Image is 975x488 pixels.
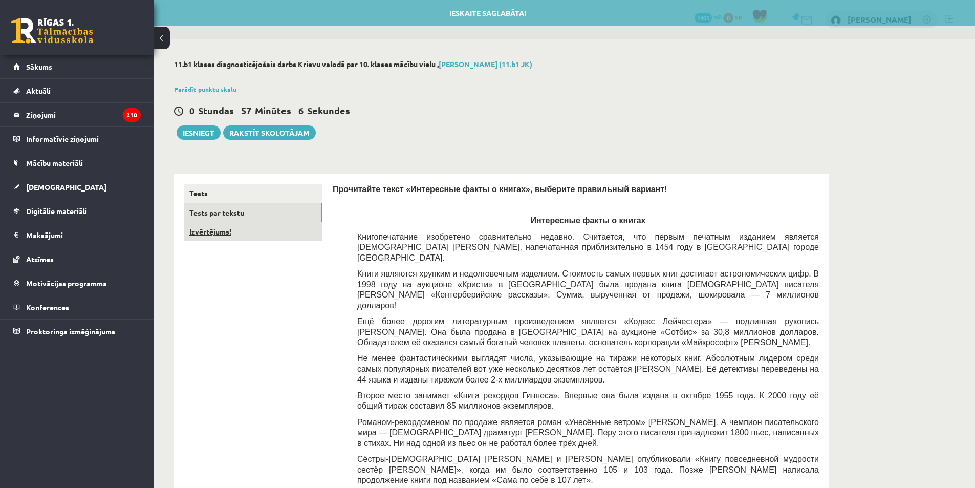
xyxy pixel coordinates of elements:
[13,151,141,175] a: Mācību materiāli
[13,247,141,271] a: Atzīmes
[184,203,322,222] a: Tests par tekstu
[13,103,141,126] a: Ziņojumi210
[357,354,819,384] span: Не менее фантастическими выглядят числа, указывающие на тиражи некоторых книг. Абсолютным лидером...
[357,317,819,347] span: Ещё более дорогим литературным произведением является «Кодекс Лейчестера» — подлинная рукопись [P...
[26,254,54,264] span: Atzīmes
[13,199,141,223] a: Digitālie materiāli
[174,60,829,69] h2: 11.b1 klases diagnosticējošais darbs Krievu valodā par 10. klases mācību vielu ,
[13,55,141,78] a: Sākums
[333,185,667,194] span: Прочитайте текст «Интересные факты о книгах», выберите правильный вариант!
[26,158,83,167] span: Mācību materiāli
[255,104,291,116] span: Minūtes
[26,182,106,192] span: [DEMOGRAPHIC_DATA]
[26,303,69,312] span: Konferences
[13,175,141,199] a: [DEMOGRAPHIC_DATA]
[298,104,304,116] span: 6
[184,184,322,203] a: Tests
[11,18,93,44] a: Rīgas 1. Tālmācības vidusskola
[26,279,107,288] span: Motivācijas programma
[357,269,819,310] span: Книги являются хрупким и недолговечным изделием. Стоимость самых первых книг достигает астрономич...
[13,295,141,319] a: Konferences
[13,79,141,102] a: Aktuāli
[13,271,141,295] a: Motivācijas programma
[26,62,52,71] span: Sākums
[26,206,87,216] span: Digitālie materiāli
[123,108,141,122] i: 210
[26,223,141,247] legend: Maksājumi
[174,85,236,93] a: Parādīt punktu skalu
[223,125,316,140] a: Rakstīt skolotājam
[26,86,51,95] span: Aktuāli
[531,216,646,225] span: Интересные факты о книгах
[184,222,322,241] a: Izvērtējums!
[177,125,221,140] button: Iesniegt
[26,103,141,126] legend: Ziņojumi
[198,104,234,116] span: Stundas
[357,418,819,448] span: Романом-рекордсменом по продаже является роман «Унесённые ветром» [PERSON_NAME]. А чемпион писате...
[307,104,350,116] span: Sekundes
[13,127,141,151] a: Informatīvie ziņojumi
[357,232,819,262] span: Книгопечатание изобретено сравнительно недавно. Считается, что первым печатным изданием является ...
[439,59,532,69] a: [PERSON_NAME] (11.b1 JK)
[26,327,115,336] span: Proktoringa izmēģinājums
[26,127,141,151] legend: Informatīvie ziņojumi
[13,320,141,343] a: Proktoringa izmēģinājums
[13,223,141,247] a: Maksājumi
[241,104,251,116] span: 57
[189,104,194,116] span: 0
[357,391,819,411] span: Второе место занимает «Книга рекордов Гиннеса». Впервые она была издана в октябре 1955 года. К 20...
[357,455,819,484] span: Сёстры-[DEMOGRAPHIC_DATA] [PERSON_NAME] и [PERSON_NAME] опубликовали «Книгу повседневной мудрости...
